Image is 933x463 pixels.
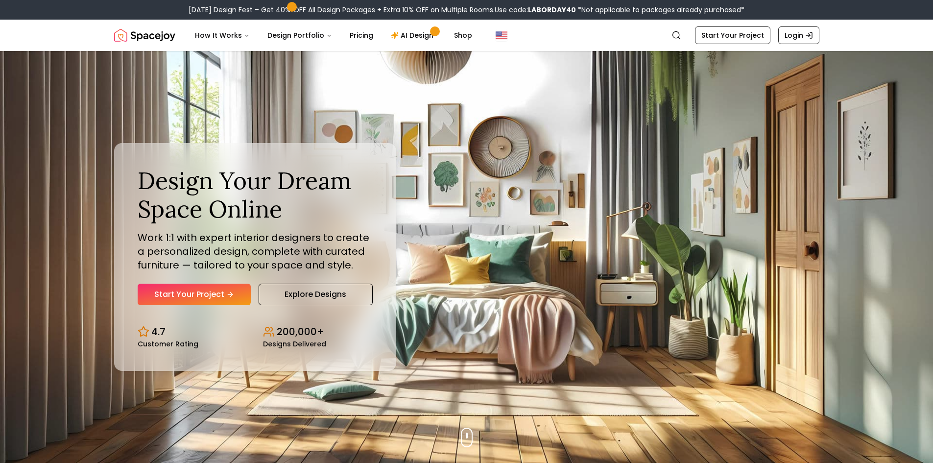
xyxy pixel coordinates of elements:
img: United States [496,29,507,41]
h1: Design Your Dream Space Online [138,167,373,223]
button: How It Works [187,25,258,45]
nav: Main [187,25,480,45]
a: Explore Designs [259,284,373,305]
a: Pricing [342,25,381,45]
div: [DATE] Design Fest – Get 40% OFF All Design Packages + Extra 10% OFF on Multiple Rooms. [189,5,744,15]
a: Start Your Project [695,26,770,44]
nav: Global [114,20,819,51]
img: Spacejoy Logo [114,25,175,45]
small: Customer Rating [138,341,198,347]
button: Design Portfolio [260,25,340,45]
small: Designs Delivered [263,341,326,347]
div: Design stats [138,317,373,347]
a: AI Design [383,25,444,45]
a: Start Your Project [138,284,251,305]
p: 200,000+ [277,325,324,339]
a: Spacejoy [114,25,175,45]
span: *Not applicable to packages already purchased* [576,5,744,15]
b: LABORDAY40 [528,5,576,15]
span: Use code: [495,5,576,15]
p: 4.7 [151,325,166,339]
p: Work 1:1 with expert interior designers to create a personalized design, complete with curated fu... [138,231,373,272]
a: Login [778,26,819,44]
a: Shop [446,25,480,45]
